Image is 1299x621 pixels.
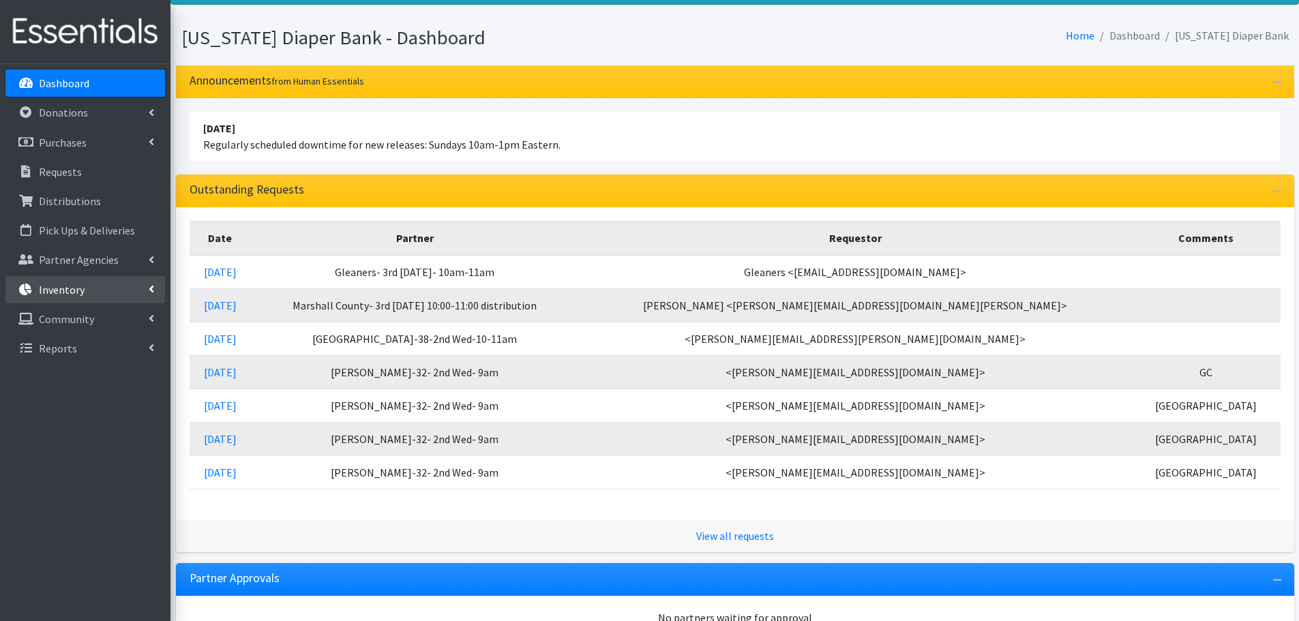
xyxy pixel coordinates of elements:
a: Community [5,305,165,333]
td: [PERSON_NAME]-32- 2nd Wed- 9am [251,355,578,389]
p: Inventory [39,283,85,297]
img: HumanEssentials [5,9,165,55]
a: Purchases [5,129,165,156]
th: Requestor [578,221,1132,255]
a: Partner Agencies [5,246,165,273]
h3: Announcements [190,74,364,88]
li: Regularly scheduled downtime for new releases: Sundays 10am-1pm Eastern. [190,112,1281,161]
a: Requests [5,158,165,185]
h1: [US_STATE] Diaper Bank - Dashboard [181,26,730,50]
small: from Human Essentials [271,75,364,87]
td: [PERSON_NAME]-32- 2nd Wed- 9am [251,422,578,455]
td: [GEOGRAPHIC_DATA] [1132,455,1280,489]
td: GC [1132,355,1280,389]
li: Dashboard [1094,26,1160,46]
td: Marshall County- 3rd [DATE] 10:00-11:00 distribution [251,288,578,322]
td: [PERSON_NAME] <[PERSON_NAME][EMAIL_ADDRESS][DOMAIN_NAME][PERSON_NAME]> [578,288,1132,322]
p: Community [39,312,94,326]
td: <[PERSON_NAME][EMAIL_ADDRESS][PERSON_NAME][DOMAIN_NAME]> [578,322,1132,355]
a: [DATE] [204,265,237,279]
td: Gleaners <[EMAIL_ADDRESS][DOMAIN_NAME]> [578,255,1132,289]
a: Dashboard [5,70,165,97]
th: Comments [1132,221,1280,255]
a: View all requests [696,529,774,543]
p: Purchases [39,136,87,149]
th: Partner [251,221,578,255]
td: <[PERSON_NAME][EMAIL_ADDRESS][DOMAIN_NAME]> [578,389,1132,422]
a: Inventory [5,276,165,303]
a: [DATE] [204,432,237,446]
h3: Outstanding Requests [190,183,304,197]
a: Home [1066,29,1094,42]
a: Pick Ups & Deliveries [5,217,165,244]
a: [DATE] [204,332,237,346]
a: [DATE] [204,399,237,412]
p: Requests [39,165,82,179]
a: Reports [5,335,165,362]
p: Partner Agencies [39,253,119,267]
td: [PERSON_NAME]-32- 2nd Wed- 9am [251,455,578,489]
td: [PERSON_NAME]-32- 2nd Wed- 9am [251,389,578,422]
a: [DATE] [204,466,237,479]
td: Gleaners- 3rd [DATE]- 10am-11am [251,255,578,289]
p: Donations [39,106,88,119]
h3: Partner Approvals [190,571,280,586]
li: [US_STATE] Diaper Bank [1160,26,1289,46]
p: Distributions [39,194,101,208]
a: Distributions [5,187,165,215]
td: [GEOGRAPHIC_DATA]-38-2nd Wed-10-11am [251,322,578,355]
td: <[PERSON_NAME][EMAIL_ADDRESS][DOMAIN_NAME]> [578,455,1132,489]
td: [GEOGRAPHIC_DATA] [1132,389,1280,422]
th: Date [190,221,251,255]
a: [DATE] [204,299,237,312]
a: Donations [5,99,165,126]
a: [DATE] [204,365,237,379]
td: [GEOGRAPHIC_DATA] [1132,422,1280,455]
p: Dashboard [39,76,89,90]
td: <[PERSON_NAME][EMAIL_ADDRESS][DOMAIN_NAME]> [578,422,1132,455]
p: Reports [39,342,77,355]
td: <[PERSON_NAME][EMAIL_ADDRESS][DOMAIN_NAME]> [578,355,1132,389]
p: Pick Ups & Deliveries [39,224,135,237]
strong: [DATE] [203,121,235,135]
